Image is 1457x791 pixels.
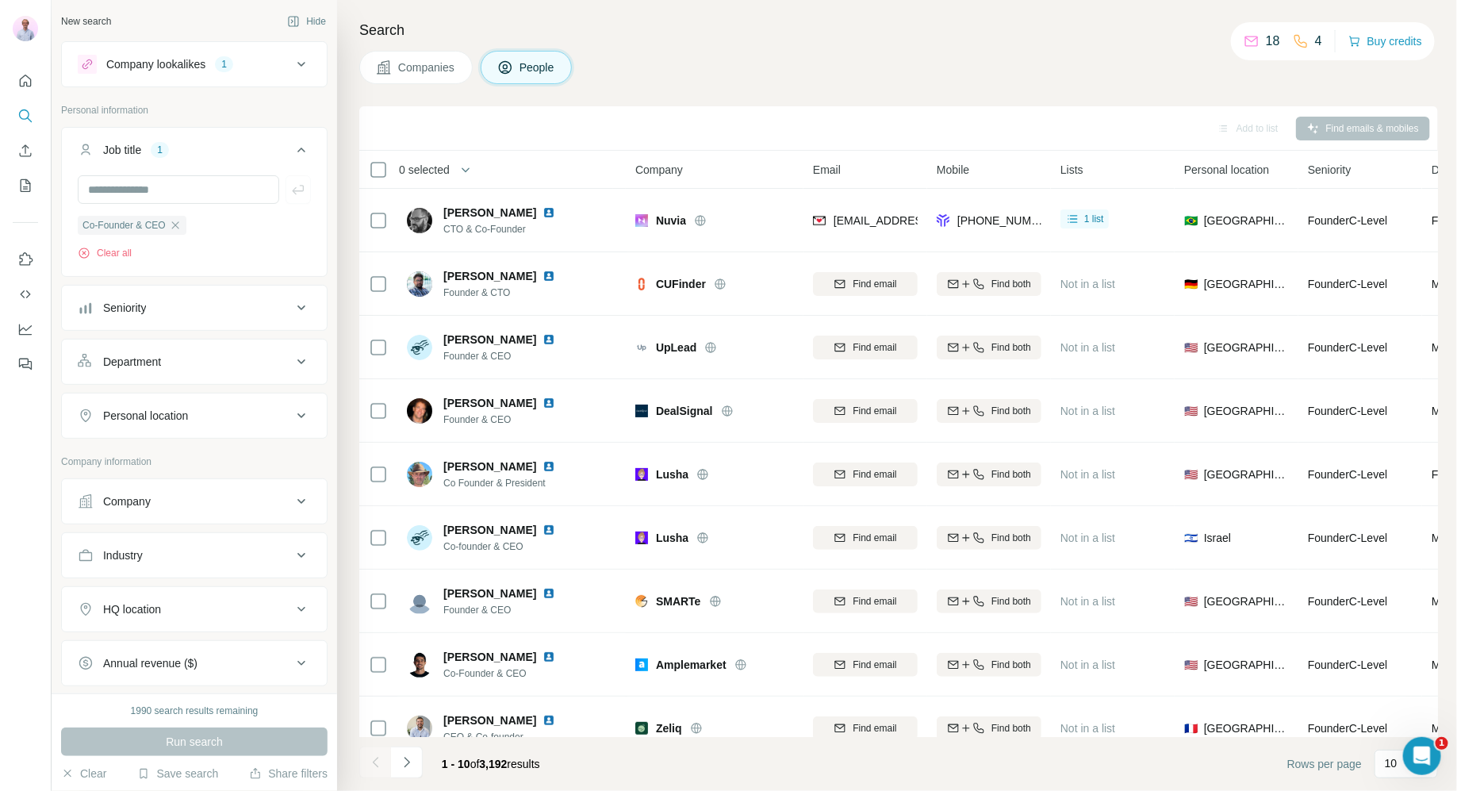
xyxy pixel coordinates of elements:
[937,162,969,178] span: Mobile
[937,589,1041,613] button: Find both
[443,476,574,490] span: Co Founder & President
[1204,593,1289,609] span: [GEOGRAPHIC_DATA]
[62,644,327,682] button: Annual revenue ($)
[62,590,327,628] button: HQ location
[443,270,536,282] span: [PERSON_NAME]
[215,57,233,71] div: 1
[635,722,648,735] img: Logo of Zeliq
[991,594,1031,609] span: Find both
[1308,278,1387,290] span: Founder C-Level
[13,280,38,309] button: Use Surfe API
[1266,32,1280,51] p: 18
[1184,213,1198,228] span: 🇧🇷
[1204,213,1289,228] span: [GEOGRAPHIC_DATA]
[1184,530,1198,546] span: 🇮🇱
[443,666,574,681] span: Co-Founder & CEO
[1060,341,1115,354] span: Not in a list
[443,395,536,411] span: [PERSON_NAME]
[656,657,727,673] span: Amplemarket
[1204,657,1289,673] span: [GEOGRAPHIC_DATA]
[61,103,328,117] p: Personal information
[407,525,432,551] img: Avatar
[853,594,896,609] span: Find email
[407,462,432,487] img: Avatar
[470,758,480,770] span: of
[991,531,1031,545] span: Find both
[1060,278,1115,290] span: Not in a list
[543,206,555,219] img: LinkedIn logo
[443,522,536,538] span: [PERSON_NAME]
[853,340,896,355] span: Find email
[13,245,38,274] button: Use Surfe on LinkedIn
[443,539,574,554] span: Co-founder & CEO
[813,336,918,359] button: Find email
[543,651,555,663] img: LinkedIn logo
[82,218,166,232] span: Co-Founder & CEO
[103,408,188,424] div: Personal location
[398,60,456,75] span: Companies
[635,341,648,354] img: Logo of UpLead
[656,720,682,736] span: Zeliq
[937,716,1041,740] button: Find both
[443,649,536,665] span: [PERSON_NAME]
[635,659,648,671] img: Logo of Amplemarket
[1308,341,1387,354] span: Founder C-Level
[480,758,508,770] span: 3,192
[1060,468,1115,481] span: Not in a list
[1436,737,1448,750] span: 1
[62,482,327,520] button: Company
[62,536,327,574] button: Industry
[853,531,896,545] span: Find email
[391,747,423,778] button: Navigate to next page
[813,399,918,423] button: Find email
[1184,593,1198,609] span: 🇺🇸
[1315,32,1322,51] p: 4
[991,658,1031,672] span: Find both
[543,270,555,282] img: LinkedIn logo
[991,277,1031,291] span: Find both
[656,340,696,355] span: UpLead
[1060,532,1115,544] span: Not in a list
[1308,468,1387,481] span: Founder C-Level
[813,213,826,228] img: provider findymail logo
[249,766,328,781] button: Share filters
[443,712,536,728] span: [PERSON_NAME]
[543,460,555,473] img: LinkedIn logo
[442,758,540,770] span: results
[407,589,432,614] img: Avatar
[1184,720,1198,736] span: 🇫🇷
[937,653,1041,677] button: Find both
[103,354,161,370] div: Department
[13,67,38,95] button: Quick start
[853,404,896,418] span: Find email
[1348,30,1422,52] button: Buy credits
[543,714,555,727] img: LinkedIn logo
[991,467,1031,482] span: Find both
[1308,405,1387,417] span: Founder C-Level
[443,586,536,601] span: [PERSON_NAME]
[834,214,1113,227] span: [EMAIL_ADDRESS][PERSON_NAME][DOMAIN_NAME]
[520,60,556,75] span: People
[137,766,218,781] button: Save search
[813,272,918,296] button: Find email
[1308,595,1387,608] span: Founder C-Level
[635,405,648,417] img: Logo of DealSignal
[813,653,918,677] button: Find email
[543,524,555,536] img: LinkedIn logo
[1308,532,1387,544] span: Founder C-Level
[62,289,327,327] button: Seniority
[1204,720,1289,736] span: [GEOGRAPHIC_DATA]
[813,716,918,740] button: Find email
[62,45,327,83] button: Company lookalikes1
[443,413,574,427] span: Founder & CEO
[359,19,1438,41] h4: Search
[443,730,574,744] span: CEO & Co-founder
[543,333,555,346] img: LinkedIn logo
[442,758,470,770] span: 1 - 10
[991,340,1031,355] span: Find both
[813,162,841,178] span: Email
[853,658,896,672] span: Find email
[1060,722,1115,735] span: Not in a list
[635,214,648,227] img: Logo of Nuvia
[1403,737,1441,775] iframe: Intercom live chat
